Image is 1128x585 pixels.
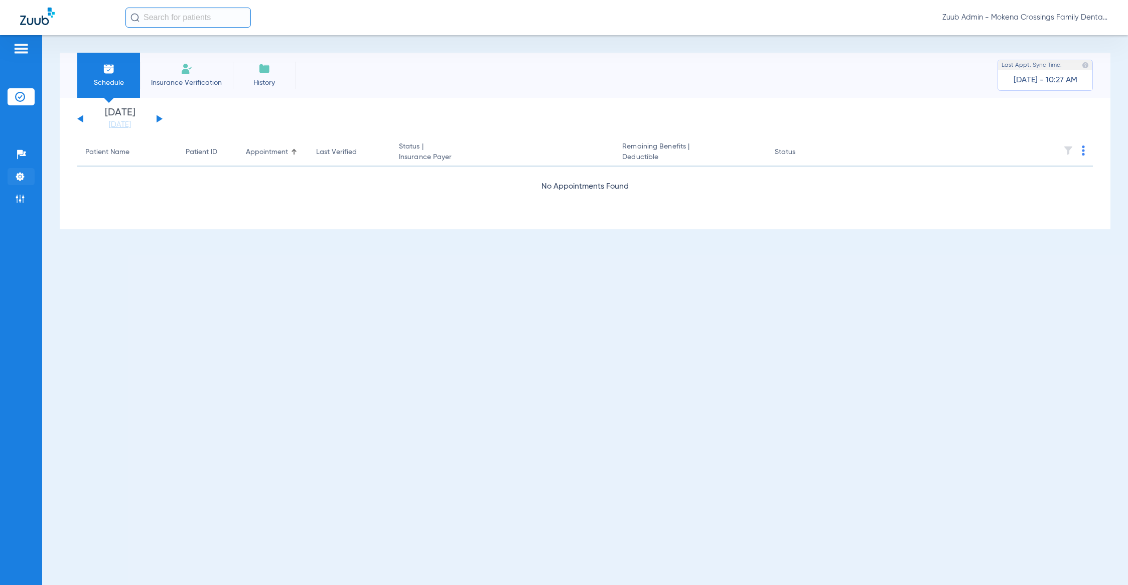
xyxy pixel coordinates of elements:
img: Search Icon [130,13,139,22]
img: filter.svg [1063,145,1073,156]
th: Status [767,138,834,167]
div: Last Verified [316,147,383,158]
div: No Appointments Found [77,181,1093,193]
div: Patient Name [85,147,170,158]
span: Zuub Admin - Mokena Crossings Family Dental [942,13,1108,23]
div: Patient ID [186,147,230,158]
div: Patient ID [186,147,217,158]
input: Search for patients [125,8,251,28]
span: [DATE] - 10:27 AM [1014,75,1077,85]
div: Last Verified [316,147,357,158]
div: Appointment [246,147,288,158]
li: [DATE] [90,108,150,130]
img: Manual Insurance Verification [181,63,193,75]
div: Appointment [246,147,300,158]
img: hamburger-icon [13,43,29,55]
img: History [258,63,270,75]
span: Last Appt. Sync Time: [1002,60,1062,70]
a: [DATE] [90,120,150,130]
th: Status | [391,138,614,167]
span: Schedule [85,78,132,88]
img: last sync help info [1082,62,1089,69]
span: Deductible [622,152,759,163]
span: Insurance Verification [148,78,225,88]
img: Zuub Logo [20,8,55,25]
div: Patient Name [85,147,129,158]
span: History [240,78,288,88]
img: Schedule [103,63,115,75]
img: group-dot-blue.svg [1082,145,1085,156]
th: Remaining Benefits | [614,138,767,167]
span: Insurance Payer [399,152,606,163]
